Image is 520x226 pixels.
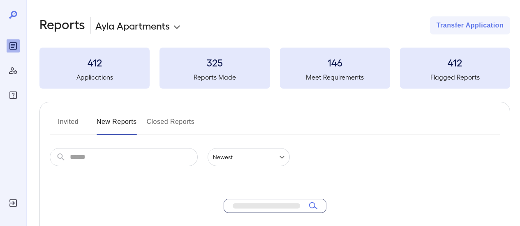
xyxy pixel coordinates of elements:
h3: 412 [400,56,510,69]
h2: Reports [39,16,85,34]
h5: Meet Requirements [280,72,390,82]
button: New Reports [97,115,137,135]
h5: Applications [39,72,150,82]
div: Reports [7,39,20,53]
h5: Flagged Reports [400,72,510,82]
div: Log Out [7,196,20,210]
div: Manage Users [7,64,20,77]
div: Newest [208,148,290,166]
div: FAQ [7,89,20,102]
p: Ayla Apartments [95,19,170,32]
h3: 146 [280,56,390,69]
summary: 412Applications325Reports Made146Meet Requirements412Flagged Reports [39,48,510,89]
h5: Reports Made [159,72,270,82]
button: Transfer Application [430,16,510,34]
h3: 325 [159,56,270,69]
button: Closed Reports [147,115,195,135]
h3: 412 [39,56,150,69]
button: Invited [50,115,87,135]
